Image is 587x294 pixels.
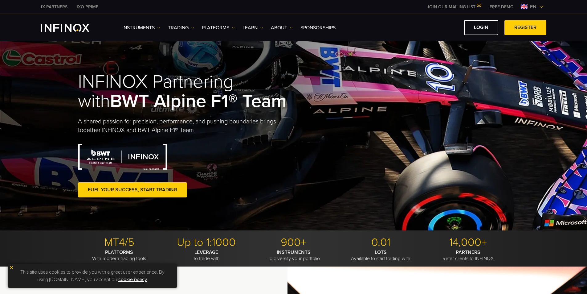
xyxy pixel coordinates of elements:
[78,182,187,197] a: FUEL YOUR SUCCESS, START TRADING
[464,20,498,35] a: LOGIN
[36,4,72,10] a: INFINOX
[110,90,287,112] strong: BWT Alpine F1® Team
[78,117,294,135] p: A shared passion for precision, performance, and pushing boundaries brings together INFINOX and B...
[78,72,294,111] h1: INFINOX Partnering with
[271,24,293,31] a: ABOUT
[9,265,14,270] img: yellow close icon
[528,3,539,10] span: en
[485,4,518,10] a: INFINOX MENU
[168,24,194,31] a: TRADING
[202,24,235,31] a: PLATFORMS
[243,24,263,31] a: Learn
[122,24,160,31] a: Instruments
[41,24,104,32] a: INFINOX Logo
[118,276,147,283] a: cookie policy
[504,20,546,35] a: REGISTER
[72,4,103,10] a: INFINOX
[300,24,336,31] a: SPONSORSHIPS
[11,267,174,285] p: This site uses cookies to provide you with a great user experience. By using [DOMAIN_NAME], you a...
[422,4,485,10] a: JOIN OUR MAILING LIST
